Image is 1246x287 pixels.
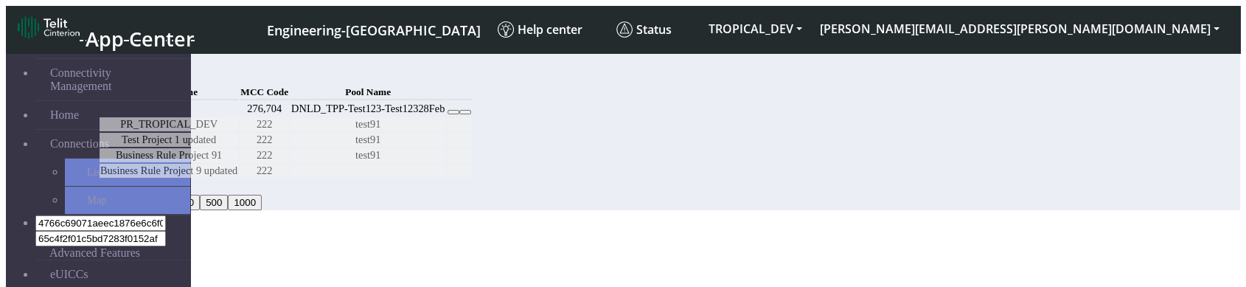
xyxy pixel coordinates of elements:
a: Connectivity Management [35,59,190,100]
span: Connections [50,137,109,151]
span: MCC Code [240,86,288,97]
div: Rules [98,54,1056,67]
a: Status [610,15,700,44]
span: Map [87,194,106,207]
span: Pool Name [345,86,391,97]
a: Home [35,101,190,129]
td: DNLD_TPP-Test123-Test12328Feb [290,102,445,116]
button: 500 [200,195,228,210]
img: knowledge.svg [498,21,514,38]
span: Status [616,21,672,38]
a: List [65,159,190,186]
a: Map [65,187,190,214]
a: Connections [35,130,190,158]
span: App Center [86,25,195,52]
button: 1000 [228,195,262,210]
a: App Center [18,12,192,47]
span: Help center [498,21,582,38]
button: [PERSON_NAME][EMAIL_ADDRESS][PERSON_NAME][DOMAIN_NAME] [811,15,1228,42]
a: Your current platform instance [266,15,480,43]
td: 276,704 [240,102,289,116]
img: status.svg [616,21,633,38]
img: logo-telit-cinterion-gw-new.png [18,15,80,39]
button: TROPICAL_DEV [700,15,811,42]
span: List [87,166,103,179]
a: Help center [492,15,610,44]
span: Engineering-[GEOGRAPHIC_DATA] [267,21,481,39]
div: 20 [98,195,1056,210]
